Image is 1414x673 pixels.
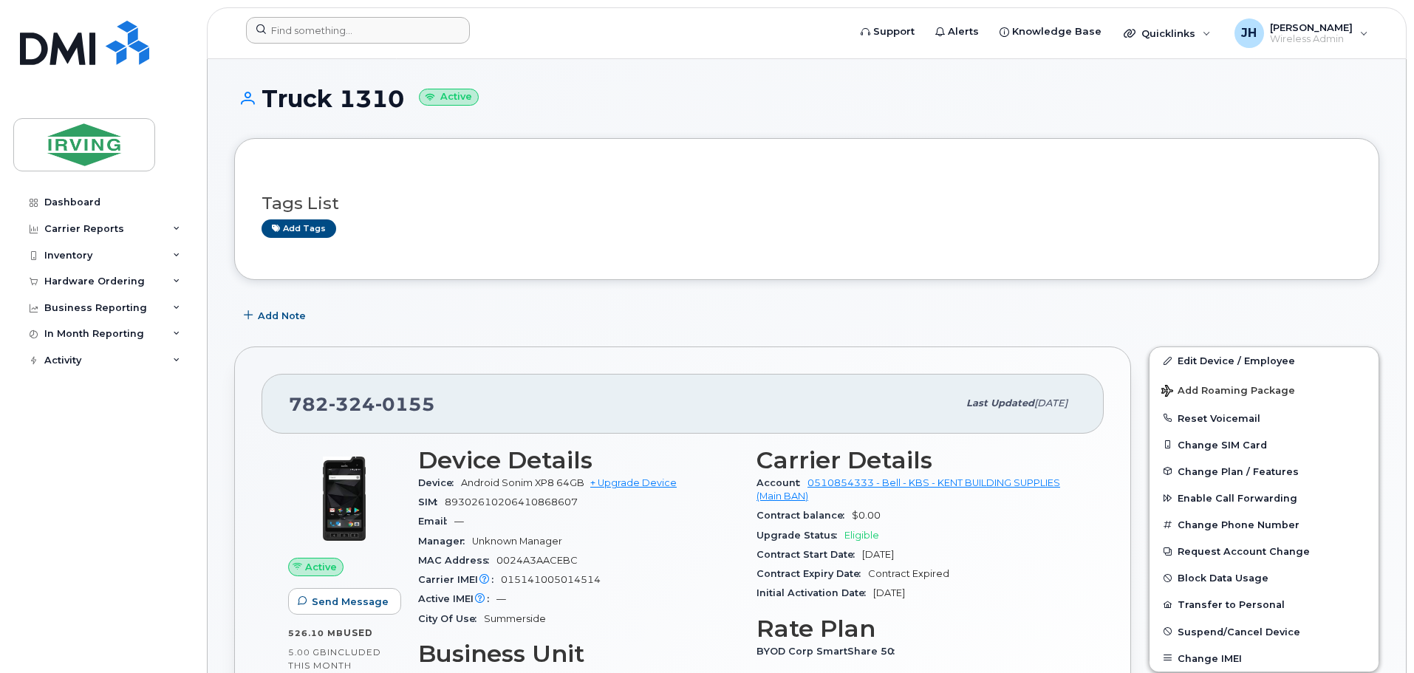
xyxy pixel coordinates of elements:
[418,447,739,474] h3: Device Details
[756,549,862,560] span: Contract Start Date
[288,646,381,671] span: included this month
[234,86,1379,112] h1: Truck 1310
[262,219,336,238] a: Add tags
[1150,347,1379,374] a: Edit Device / Employee
[418,613,484,624] span: City Of Use
[590,477,677,488] a: + Upgrade Device
[418,477,461,488] span: Device
[496,555,578,566] span: 0024A3AACEBC
[756,530,844,541] span: Upgrade Status
[454,516,464,527] span: —
[756,510,852,521] span: Contract balance
[756,477,1060,502] a: 0510854333 - Bell - KBS - KENT BUILDING SUPPLIES (Main BAN)
[1150,618,1379,645] button: Suspend/Cancel Device
[418,516,454,527] span: Email
[418,536,472,547] span: Manager
[1178,626,1300,637] span: Suspend/Cancel Device
[445,496,578,508] span: 89302610206410868607
[461,477,584,488] span: Android Sonim XP8 64GB
[756,615,1077,642] h3: Rate Plan
[1150,645,1379,672] button: Change IMEI
[844,530,879,541] span: Eligible
[344,627,373,638] span: used
[1178,465,1299,476] span: Change Plan / Features
[756,477,807,488] span: Account
[418,640,739,667] h3: Business Unit
[1161,385,1295,399] span: Add Roaming Package
[300,454,389,543] img: image20231002-3703462-pts7pf.jpeg
[873,587,905,598] span: [DATE]
[852,510,881,521] span: $0.00
[329,393,375,415] span: 324
[288,647,327,657] span: 5.00 GB
[418,593,496,604] span: Active IMEI
[289,393,435,415] span: 782
[234,302,318,329] button: Add Note
[1150,564,1379,591] button: Block Data Usage
[288,588,401,615] button: Send Message
[496,593,506,604] span: —
[756,447,1077,474] h3: Carrier Details
[1150,538,1379,564] button: Request Account Change
[1150,458,1379,485] button: Change Plan / Features
[418,574,501,585] span: Carrier IMEI
[862,549,894,560] span: [DATE]
[375,393,435,415] span: 0155
[1034,397,1068,409] span: [DATE]
[418,496,445,508] span: SIM
[1150,405,1379,431] button: Reset Voicemail
[1150,591,1379,618] button: Transfer to Personal
[1150,375,1379,405] button: Add Roaming Package
[472,536,562,547] span: Unknown Manager
[1150,511,1379,538] button: Change Phone Number
[1178,493,1297,504] span: Enable Call Forwarding
[262,194,1352,213] h3: Tags List
[305,560,337,574] span: Active
[756,587,873,598] span: Initial Activation Date
[501,574,601,585] span: 015141005014514
[312,595,389,609] span: Send Message
[756,646,902,657] span: BYOD Corp SmartShare 50
[419,89,479,106] small: Active
[868,568,949,579] span: Contract Expired
[418,555,496,566] span: MAC Address
[258,309,306,323] span: Add Note
[288,628,344,638] span: 526.10 MB
[756,568,868,579] span: Contract Expiry Date
[1150,485,1379,511] button: Enable Call Forwarding
[1150,431,1379,458] button: Change SIM Card
[484,613,546,624] span: Summerside
[966,397,1034,409] span: Last updated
